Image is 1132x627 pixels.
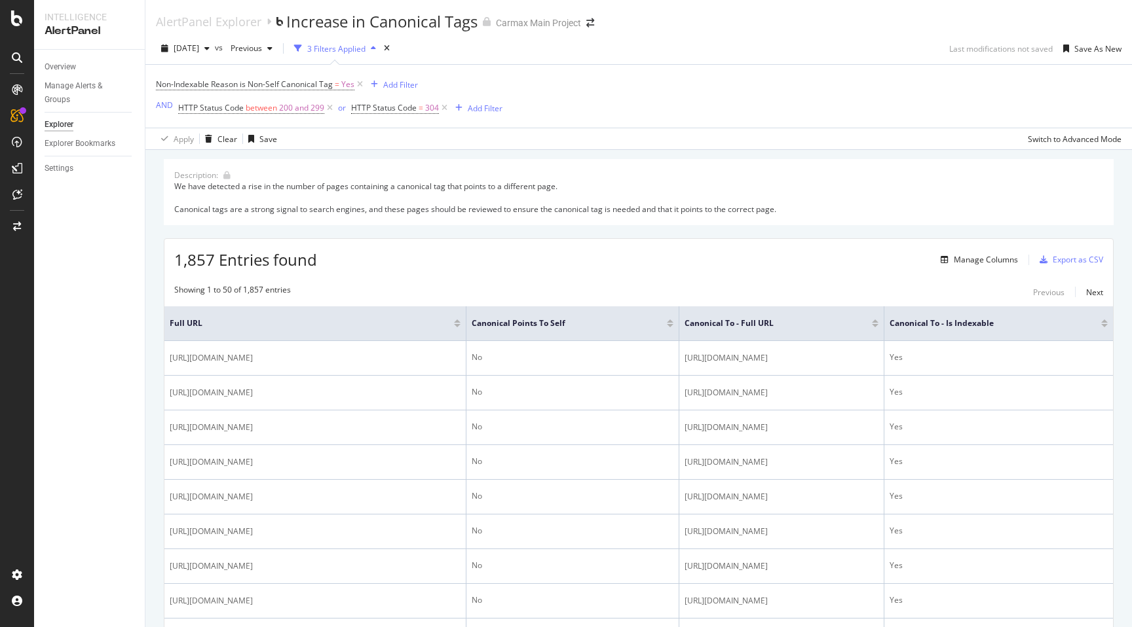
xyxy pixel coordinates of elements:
[156,14,261,29] a: AlertPanel Explorer
[289,38,381,59] button: 3 Filters Applied
[45,137,136,151] a: Explorer Bookmarks
[381,42,392,55] div: times
[1086,284,1103,300] button: Next
[935,252,1018,268] button: Manage Columns
[45,60,76,74] div: Overview
[170,351,253,365] span: [URL][DOMAIN_NAME]
[1086,287,1103,298] div: Next
[170,490,253,503] span: [URL][DOMAIN_NAME]
[170,594,253,607] span: [URL][DOMAIN_NAME]
[45,118,73,132] div: Explorer
[685,351,768,365] span: [URL][DOMAIN_NAME]
[890,594,1108,606] div: Yes
[174,181,1103,214] div: We have detected a rise in the number of pages containing a canonical tag that points to a differ...
[338,102,346,113] div: or
[45,60,136,74] a: Overview
[468,103,502,114] div: Add Filter
[217,134,237,145] div: Clear
[1053,254,1103,265] div: Export as CSV
[954,254,1018,265] div: Manage Columns
[335,79,339,90] span: =
[243,128,277,149] button: Save
[174,284,291,300] div: Showing 1 to 50 of 1,857 entries
[338,101,346,114] button: or
[419,102,423,113] span: =
[170,456,253,469] span: [URL][DOMAIN_NAME]
[246,102,277,113] span: between
[472,490,673,502] div: No
[170,317,434,329] span: Full URL
[279,99,324,117] span: 200 and 299
[45,162,73,175] div: Settings
[685,594,768,607] span: [URL][DOMAIN_NAME]
[215,42,225,53] span: vs
[383,79,418,90] div: Add Filter
[949,43,1053,54] div: Last modifications not saved
[45,79,123,107] div: Manage Alerts & Groups
[170,386,253,399] span: [URL][DOMAIN_NAME]
[307,43,366,54] div: 3 Filters Applied
[685,317,852,329] span: Canonical To - Full URL
[472,317,647,329] span: Canonical Points to Self
[890,421,1108,433] div: Yes
[685,386,768,399] span: [URL][DOMAIN_NAME]
[366,77,418,92] button: Add Filter
[174,43,199,54] span: 2025 Sep. 26th
[200,128,237,149] button: Clear
[1033,284,1065,300] button: Previous
[170,421,253,434] span: [URL][DOMAIN_NAME]
[472,560,673,571] div: No
[1074,43,1122,54] div: Save As New
[259,134,277,145] div: Save
[1033,287,1065,298] div: Previous
[472,386,673,398] div: No
[472,421,673,433] div: No
[472,525,673,537] div: No
[170,560,253,573] span: [URL][DOMAIN_NAME]
[890,351,1108,363] div: Yes
[178,102,244,113] span: HTTP Status Code
[174,134,194,145] div: Apply
[174,170,218,181] div: Description:
[45,137,115,151] div: Explorer Bookmarks
[450,100,502,116] button: Add Filter
[45,118,136,132] a: Explorer
[45,10,134,24] div: Intelligence
[45,24,134,39] div: AlertPanel
[472,594,673,606] div: No
[45,79,136,107] a: Manage Alerts & Groups
[472,351,673,363] div: No
[685,490,768,503] span: [URL][DOMAIN_NAME]
[1034,249,1103,270] button: Export as CSV
[685,560,768,573] span: [URL][DOMAIN_NAME]
[586,18,594,27] div: arrow-right-arrow-left
[890,317,1082,329] span: Canonical To - Is Indexable
[225,43,262,54] span: Previous
[425,99,439,117] span: 304
[225,38,278,59] button: Previous
[45,162,136,175] a: Settings
[890,386,1108,398] div: Yes
[286,10,478,33] div: Increase in Canonical Tags
[170,525,253,538] span: [URL][DOMAIN_NAME]
[496,16,581,29] div: Carmax Main Project
[351,102,417,113] span: HTTP Status Code
[890,490,1108,502] div: Yes
[156,38,215,59] button: [DATE]
[156,99,173,111] button: AND
[890,560,1108,571] div: Yes
[890,525,1108,537] div: Yes
[156,128,194,149] button: Apply
[1023,128,1122,149] button: Switch to Advanced Mode
[156,99,173,111] div: AND
[1058,38,1122,59] button: Save As New
[1028,134,1122,145] div: Switch to Advanced Mode
[156,79,333,90] span: Non-Indexable Reason is Non-Self Canonical Tag
[472,456,673,467] div: No
[174,249,317,270] span: 1,857 Entries found
[685,456,768,469] span: [URL][DOMAIN_NAME]
[685,421,768,434] span: [URL][DOMAIN_NAME]
[685,525,768,538] span: [URL][DOMAIN_NAME]
[890,456,1108,467] div: Yes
